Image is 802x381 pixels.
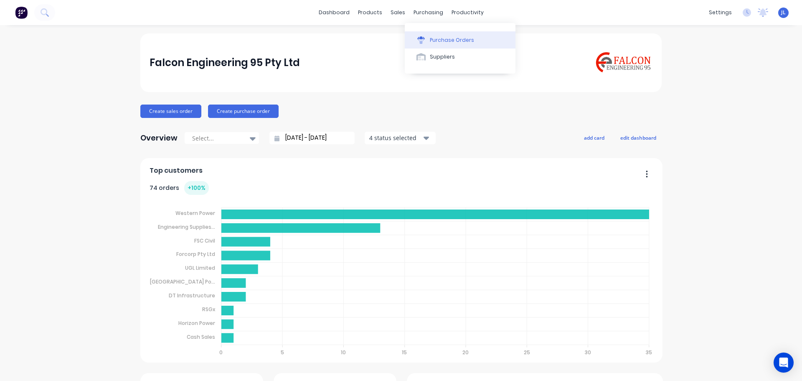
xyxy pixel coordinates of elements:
tspan: FSC Civil [194,237,215,244]
button: Suppliers [405,49,515,65]
tspan: DT Infrastructure [169,292,215,299]
a: dashboard [315,6,354,19]
button: edit dashboard [615,132,662,143]
img: Falcon Engineering 95 Pty Ltd [594,51,652,74]
div: productivity [447,6,488,19]
div: sales [386,6,409,19]
tspan: 10 [341,349,346,356]
div: Open Intercom Messenger [774,353,794,373]
div: settings [705,6,736,19]
div: 4 status selected [369,133,422,142]
tspan: UGL Limited [185,264,215,271]
button: Create sales order [140,105,201,118]
div: Suppliers [430,53,455,61]
div: 74 orders [150,181,209,195]
tspan: 30 [585,349,591,356]
img: Factory [15,6,28,19]
tspan: 15 [402,349,407,356]
tspan: Cash Sales [187,333,215,340]
span: JL [781,9,786,16]
tspan: 20 [463,349,469,356]
tspan: 25 [524,349,530,356]
tspan: 0 [219,349,223,356]
tspan: 5 [280,349,284,356]
tspan: Engineering Supplies... [158,223,215,230]
tspan: RSGx [202,306,216,313]
span: Top customers [150,166,203,176]
div: Falcon Engineering 95 Pty Ltd [150,54,300,71]
div: + 100 % [184,181,209,195]
tspan: Horizon Power [178,320,215,327]
div: products [354,6,386,19]
tspan: Western Power [175,210,215,217]
tspan: Forcorp Pty Ltd [176,251,215,258]
div: Overview [140,130,178,146]
tspan: [GEOGRAPHIC_DATA] Po... [150,278,215,285]
div: Purchase Orders [430,36,474,44]
button: 4 status selected [365,132,436,144]
div: purchasing [409,6,447,19]
button: add card [579,132,610,143]
button: Purchase Orders [405,31,515,48]
tspan: 35 [646,349,652,356]
button: Create purchase order [208,105,279,118]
